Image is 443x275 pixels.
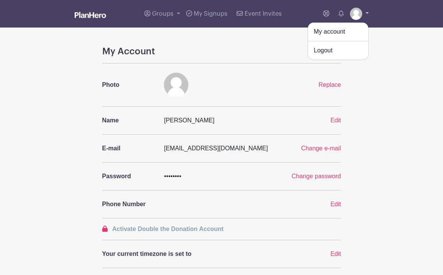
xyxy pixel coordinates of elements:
[330,117,341,124] a: Edit
[102,80,155,89] p: Photo
[164,173,181,179] span: ••••••••
[75,12,106,18] img: logo_white-6c42ec7e38ccf1d336a20a19083b03d10ae64f83f12c07503d8b9e83406b4c7d.svg
[330,201,341,207] a: Edit
[307,22,369,60] div: Groups
[102,172,155,181] p: Password
[319,81,341,88] a: Replace
[102,144,155,153] p: E-mail
[330,251,341,257] a: Edit
[164,73,188,97] img: default-ce2991bfa6775e67f084385cd625a349d9dcbb7a52a09fb2fda1e96e2d18dcdb.png
[112,226,224,232] span: Activate Double the Donation Account
[291,173,341,179] a: Change password
[194,11,227,17] span: My Signups
[152,11,173,17] span: Groups
[102,46,341,57] h4: My Account
[301,145,341,151] a: Change e-mail
[350,8,362,20] img: default-ce2991bfa6775e67f084385cd625a349d9dcbb7a52a09fb2fda1e96e2d18dcdb.png
[308,44,368,57] a: Logout
[245,11,282,17] span: Event Invites
[102,116,155,125] p: Name
[102,200,155,209] p: Phone Number
[102,249,300,259] p: Your current timezone is set to
[308,26,368,38] a: My account
[159,116,304,125] div: [PERSON_NAME]
[159,144,283,153] div: [EMAIL_ADDRESS][DOMAIN_NAME]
